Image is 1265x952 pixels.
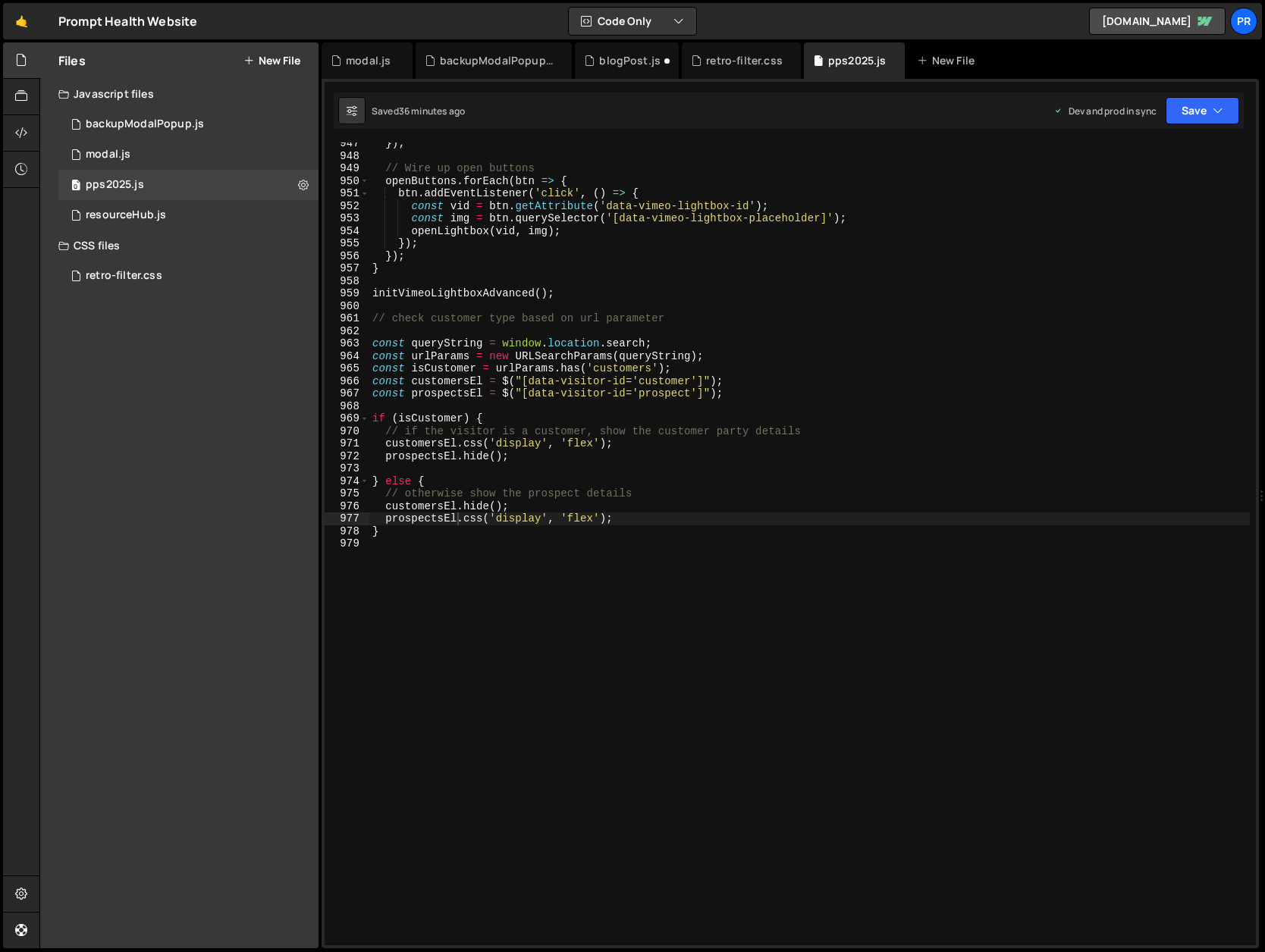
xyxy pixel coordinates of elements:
[917,53,981,68] div: New File
[325,200,369,213] div: 952
[325,387,369,400] div: 967
[86,117,204,131] div: backupModalPopup.js
[599,53,661,68] div: blogPost.js
[325,425,369,438] div: 970
[86,178,144,192] div: pps2025.js
[325,137,369,150] div: 947
[58,170,319,200] div: 16625/45293.js
[325,325,369,338] div: 962
[325,537,369,550] div: 979
[325,225,369,238] div: 954
[58,261,319,291] div: 16625/45443.css
[828,53,887,68] div: pps2025.js
[325,275,369,288] div: 958
[346,53,391,68] div: modal.js
[1230,8,1257,35] a: Pr
[1166,97,1239,124] button: Save
[325,512,369,525] div: 977
[325,362,369,375] div: 965
[325,412,369,425] div: 969
[1089,8,1226,35] a: [DOMAIN_NAME]
[325,475,369,488] div: 974
[569,8,696,35] button: Code Only
[706,53,783,68] div: retro-filter.css
[399,105,465,117] div: 36 minutes ago
[325,250,369,263] div: 956
[325,175,369,188] div: 950
[325,437,369,450] div: 971
[40,79,319,109] div: Javascript files
[325,287,369,300] div: 959
[325,300,369,313] div: 960
[71,180,80,193] span: 0
[86,269,162,283] div: retro-filter.css
[325,350,369,363] div: 964
[325,462,369,475] div: 973
[325,487,369,500] div: 975
[325,312,369,325] div: 961
[58,109,319,139] div: 16625/45860.js
[325,187,369,200] div: 951
[1053,105,1157,117] div: Dev and prod in sync
[58,12,197,30] div: Prompt Health Website
[325,375,369,388] div: 966
[40,230,319,261] div: CSS files
[372,105,465,117] div: Saved
[325,450,369,463] div: 972
[325,500,369,513] div: 976
[440,53,554,68] div: backupModalPopup.js
[58,52,86,69] h2: Files
[86,208,166,222] div: resourceHub.js
[325,400,369,413] div: 968
[58,200,319,230] div: 16625/45859.js
[325,237,369,250] div: 955
[325,337,369,350] div: 963
[325,262,369,275] div: 957
[3,3,40,39] a: 🤙
[325,162,369,175] div: 949
[58,139,319,170] div: 16625/46324.js
[325,212,369,225] div: 953
[86,148,130,161] div: modal.js
[325,150,369,163] div: 948
[243,55,300,67] button: New File
[325,525,369,538] div: 978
